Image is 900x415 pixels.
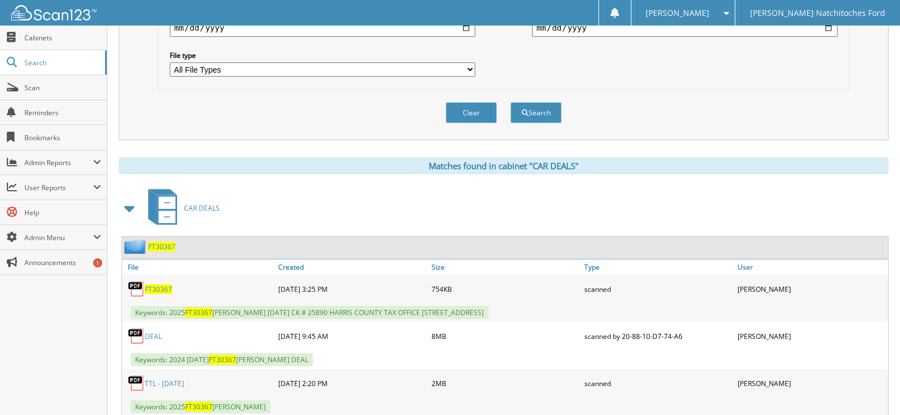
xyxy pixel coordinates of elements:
div: [PERSON_NAME] [735,372,888,395]
div: [DATE] 3:25 PM [275,278,429,300]
span: Scan [24,83,101,93]
a: User [735,259,888,275]
img: folder2.png [124,240,148,254]
a: CAR DEALS [141,186,220,230]
a: File [122,259,275,275]
span: User Reports [24,183,93,192]
input: start [170,19,475,37]
div: 1 [93,258,102,267]
input: end [532,19,838,37]
a: DEAL [145,332,162,341]
span: Keywords: 2025 [PERSON_NAME] [131,400,270,413]
div: Matches found in cabinet "CAR DEALS" [119,157,889,174]
div: [PERSON_NAME] [735,278,888,300]
div: 2MB [429,372,582,395]
span: Keywords: 2025 [PERSON_NAME] [DATE] CK # 25890 HARRIS COUNTY TAX OFFICE [STREET_ADDRESS] [131,306,488,319]
div: 754KB [429,278,582,300]
img: PDF.png [128,328,145,345]
span: CAR DEALS [184,203,220,213]
div: scanned by 20-88-10-D7-74-A6 [581,325,735,347]
a: TTL - [DATE] [145,379,184,388]
span: FT30367 [185,308,212,317]
span: Cabinets [24,33,101,43]
button: Clear [446,102,497,123]
img: PDF.png [128,280,145,297]
span: Help [24,208,101,217]
span: Bookmarks [24,133,101,142]
img: PDF.png [128,375,145,392]
a: FT30367 [145,284,172,294]
span: Admin Reports [24,158,93,167]
span: FT30367 [185,402,212,412]
iframe: Chat Widget [843,360,900,415]
img: scan123-logo-white.svg [11,5,97,20]
div: scanned [581,372,735,395]
span: Announcements [24,258,101,267]
span: Keywords: 2024 [DATE] [PERSON_NAME] DEAL [131,353,313,366]
a: FT30367 [148,242,175,251]
div: scanned [581,278,735,300]
span: [PERSON_NAME] Natchitoches Ford [750,10,885,16]
span: Reminders [24,108,101,118]
a: Size [429,259,582,275]
div: [PERSON_NAME] [735,325,888,347]
a: Type [581,259,735,275]
span: [PERSON_NAME] [646,10,709,16]
div: 8MB [429,325,582,347]
a: Created [275,259,429,275]
button: Search [510,102,562,123]
span: Search [24,58,99,68]
span: Admin Menu [24,233,93,242]
label: File type [170,51,475,60]
div: [DATE] 9:45 AM [275,325,429,347]
div: [DATE] 2:20 PM [275,372,429,395]
span: FT30367 [209,355,236,364]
